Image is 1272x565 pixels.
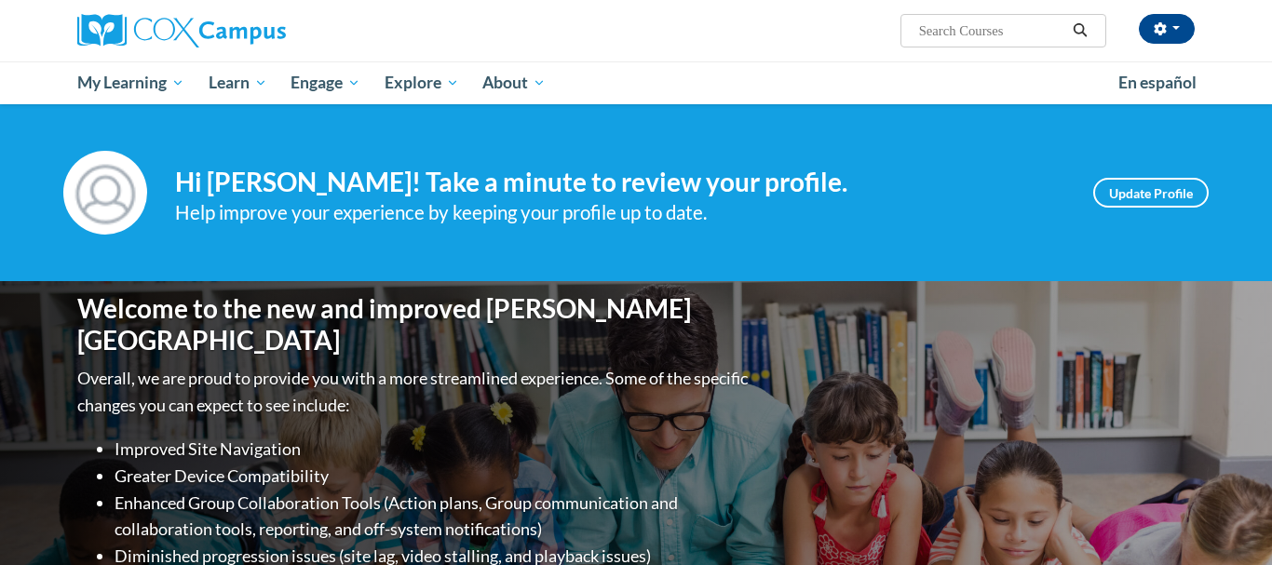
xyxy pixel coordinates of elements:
span: About [482,72,546,94]
span: Learn [209,72,267,94]
li: Enhanced Group Collaboration Tools (Action plans, Group communication and collaboration tools, re... [115,490,752,544]
iframe: Button to launch messaging window [1198,491,1257,550]
span: Explore [385,72,459,94]
li: Greater Device Compatibility [115,463,752,490]
button: Account Settings [1139,14,1195,44]
span: Engage [291,72,360,94]
h4: Hi [PERSON_NAME]! Take a minute to review your profile. [175,167,1065,198]
a: Learn [196,61,279,104]
span: My Learning [77,72,184,94]
a: Cox Campus [77,14,431,47]
button: Search [1066,20,1094,42]
div: Help improve your experience by keeping your profile up to date. [175,197,1065,228]
h1: Welcome to the new and improved [PERSON_NAME][GEOGRAPHIC_DATA] [77,293,752,356]
input: Search Courses [917,20,1066,42]
a: My Learning [65,61,196,104]
img: Cox Campus [77,14,286,47]
a: En español [1106,63,1209,102]
li: Improved Site Navigation [115,436,752,463]
div: Main menu [49,61,1223,104]
a: About [471,61,559,104]
p: Overall, we are proud to provide you with a more streamlined experience. Some of the specific cha... [77,365,752,419]
a: Update Profile [1093,178,1209,208]
img: Profile Image [63,151,147,235]
a: Explore [372,61,471,104]
span: En español [1118,73,1197,92]
a: Engage [278,61,372,104]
